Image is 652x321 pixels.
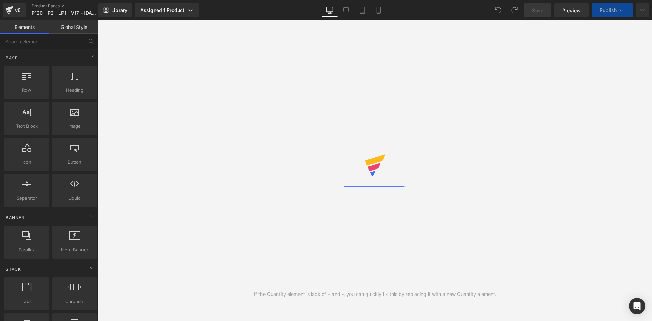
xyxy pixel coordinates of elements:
a: Laptop [338,3,354,17]
span: Text Block [6,123,47,130]
span: Row [6,87,47,94]
span: Liquid [54,195,95,202]
span: Hero Banner [54,246,95,253]
div: Assigned 1 Product [140,7,194,14]
a: Global Style [49,20,98,34]
button: Publish [592,3,633,17]
span: Parallax [6,246,47,253]
span: Banner [5,214,25,221]
button: Undo [491,3,505,17]
span: Separator [6,195,47,202]
span: Button [54,159,95,166]
span: Carousel [54,298,95,305]
span: P120 - P2 - LP1 - V17 - [DATE] [32,10,96,16]
button: Redo [508,3,521,17]
a: Tablet [354,3,370,17]
a: Desktop [322,3,338,17]
button: More [636,3,649,17]
span: Image [54,123,95,130]
span: Tabs [6,298,47,305]
span: Icon [6,159,47,166]
span: Stack [5,266,22,272]
span: Publish [600,7,617,13]
a: Product Pages [32,3,109,9]
a: Mobile [370,3,387,17]
a: Preview [554,3,589,17]
a: New Library [98,3,132,17]
span: Base [5,55,18,61]
span: Library [111,7,127,13]
a: v6 [3,3,26,17]
div: v6 [14,6,22,15]
div: Open Intercom Messenger [629,298,645,314]
div: If the Quantity element is lack of + and -, you can quickly fix this by replacing it with a new Q... [254,290,496,298]
span: Save [532,7,543,14]
span: Preview [562,7,581,14]
span: Heading [54,87,95,94]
